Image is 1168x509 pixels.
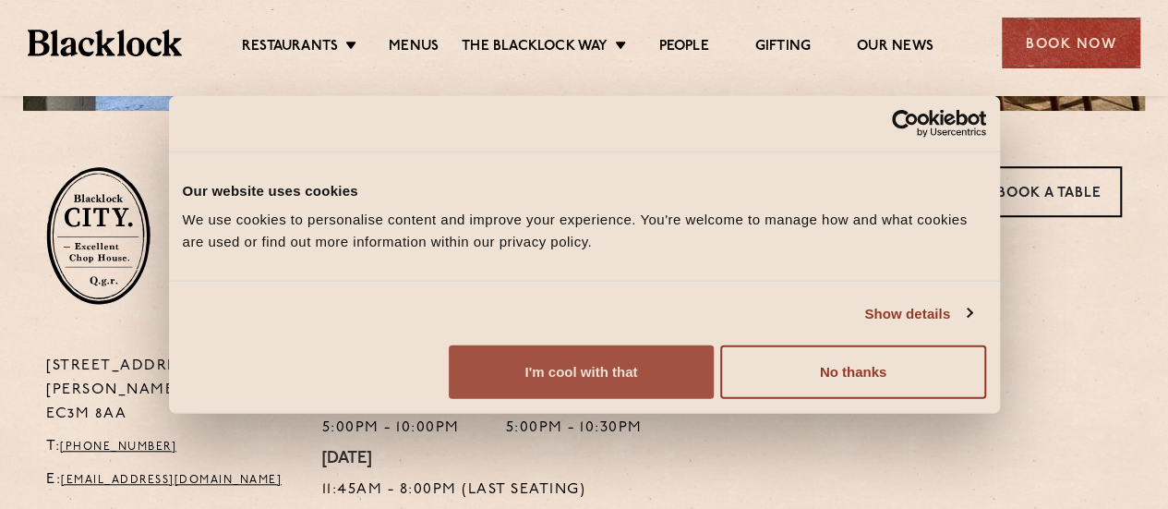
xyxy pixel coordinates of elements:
[183,209,986,253] div: We use cookies to personalise content and improve your experience. You're welcome to manage how a...
[60,442,176,453] a: [PHONE_NUMBER]
[322,450,586,470] h4: [DATE]
[462,38,608,58] a: The Blacklock Way
[977,166,1122,217] a: Book a Table
[658,38,708,58] a: People
[857,38,933,58] a: Our News
[46,166,151,305] img: City-stamp-default.svg
[720,345,985,399] button: No thanks
[389,38,439,58] a: Menus
[449,345,714,399] button: I'm cool with that
[825,109,986,137] a: Usercentrics Cookiebot - opens in a new window
[1002,18,1140,68] div: Book Now
[755,38,811,58] a: Gifting
[46,468,295,492] p: E:
[46,435,295,459] p: T:
[864,302,971,324] a: Show details
[61,475,282,486] a: [EMAIL_ADDRESS][DOMAIN_NAME]
[242,38,338,58] a: Restaurants
[46,355,295,427] p: [STREET_ADDRESS][PERSON_NAME] EC3M 8AA
[183,179,986,201] div: Our website uses cookies
[322,479,586,503] p: 11:45am - 8:00pm (Last Seating)
[28,30,182,55] img: BL_Textured_Logo-footer-cropped.svg
[506,417,643,441] p: 5:00pm - 10:30pm
[322,417,460,441] p: 5:00pm - 10:00pm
